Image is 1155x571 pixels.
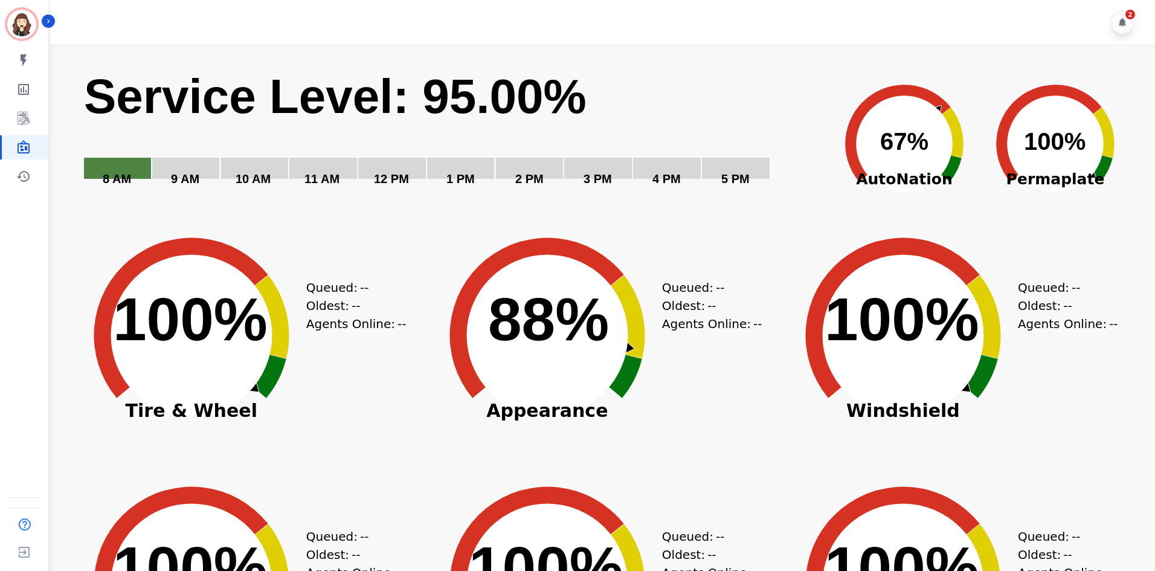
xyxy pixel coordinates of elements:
text: 2 PM [515,172,544,185]
text: 67% [880,128,928,155]
span: -- [1072,279,1080,297]
div: Agents Online: [1018,315,1121,333]
div: Queued: [662,279,753,297]
span: Tire & Wheel [71,405,312,417]
span: -- [360,527,368,546]
div: Oldest: [1018,546,1108,564]
text: 12 PM [374,172,409,185]
span: -- [1072,527,1080,546]
img: Bordered avatar [7,10,36,39]
span: -- [1063,546,1072,564]
text: 3 PM [584,172,612,185]
span: -- [716,279,724,297]
div: 2 [1125,10,1135,19]
text: 100% [113,285,268,353]
div: Agents Online: [662,315,765,333]
span: -- [707,297,716,315]
span: -- [716,527,724,546]
div: Oldest: [306,297,397,315]
svg: Service Level: 0% [83,67,826,203]
text: 5 PM [721,172,750,185]
span: -- [753,315,762,333]
text: 88% [488,285,609,353]
div: Queued: [1018,527,1108,546]
div: Queued: [306,279,397,297]
span: -- [1063,297,1072,315]
text: 100% [1024,128,1086,155]
div: Queued: [1018,279,1108,297]
text: 11 AM [304,172,339,185]
span: -- [360,279,368,297]
span: -- [707,546,716,564]
span: Permaplate [980,168,1131,191]
text: Service Level: 95.00% [84,69,587,123]
div: Agents Online: [306,315,409,333]
span: -- [397,315,406,333]
text: 10 AM [236,172,271,185]
div: Oldest: [662,297,753,315]
div: Queued: [662,527,753,546]
span: Appearance [426,405,668,417]
text: 8 AM [103,172,131,185]
span: -- [352,546,360,564]
div: Oldest: [306,546,397,564]
span: AutoNation [829,168,980,191]
text: 9 AM [171,172,199,185]
span: -- [352,297,360,315]
div: Oldest: [662,546,753,564]
text: 4 PM [652,172,681,185]
div: Oldest: [1018,297,1108,315]
div: Queued: [306,527,397,546]
text: 1 PM [446,172,475,185]
span: Windshield [782,405,1024,417]
text: 100% [825,285,979,353]
span: -- [1109,315,1118,333]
